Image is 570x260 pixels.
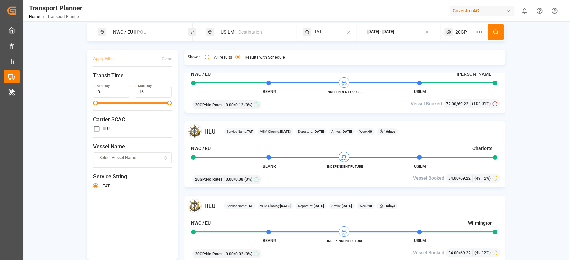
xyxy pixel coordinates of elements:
[450,4,517,17] button: Covestro AG
[245,55,285,59] label: Results with Schedule
[263,238,276,243] span: BEANR
[411,100,443,107] span: Vessel Booked:
[455,29,467,36] span: 20GP
[29,3,82,13] div: Transport Planner
[93,101,98,105] span: Minimum
[205,201,216,210] span: IILU
[162,56,172,62] div: Clear
[298,203,324,208] span: Departure:
[446,102,456,106] span: 72.00
[97,84,111,88] label: Min Days
[384,130,395,133] b: 16 days
[368,204,372,208] b: 40
[247,204,253,208] b: TAT
[448,175,473,182] div: /
[280,130,291,133] b: [DATE]
[167,101,172,105] span: Maximum
[474,250,491,256] span: (49.12%)
[448,249,473,256] div: /
[413,175,446,182] span: Vessel Booked:
[93,72,172,80] span: Transit Time
[93,143,172,151] span: Vessel Name
[206,102,222,108] span: No Rates
[214,55,232,59] label: All results
[367,29,394,35] div: [DATE] - [DATE]
[99,155,139,161] span: Select Vessel Name...
[206,176,222,182] span: No Rates
[368,130,372,133] b: 40
[235,29,262,35] span: || Destination
[360,26,436,39] button: [DATE] - [DATE]
[413,249,446,256] span: Vessel Booked:
[326,238,363,243] span: INDEPENDENT FUTURE
[226,251,243,257] span: 0.00 / 0.02
[103,184,110,188] label: TAT
[260,129,291,134] span: VGM Closing:
[472,145,493,152] h4: Charlotte
[226,102,243,108] span: 0.00 / 0.12
[384,204,395,208] b: 16 days
[468,220,493,227] h4: Wilmington
[414,238,426,243] span: USILM
[93,173,172,181] span: Service String
[244,102,252,108] span: (0%)
[244,251,252,257] span: (0%)
[314,27,346,37] input: Search Service String
[331,203,352,208] span: Arrival:
[188,124,202,138] img: Carrier
[188,199,202,213] img: Carrier
[331,129,352,134] span: Arrival:
[517,3,532,18] button: show 0 new notifications
[195,102,206,108] span: 20GP :
[227,129,253,134] span: Service Name:
[263,89,276,94] span: BEANR
[532,3,547,18] button: Help Center
[260,203,291,208] span: VGM Closing:
[206,251,222,257] span: No Rates
[191,71,211,78] h4: NWC / EU
[313,204,324,208] b: [DATE]
[162,53,172,65] button: Clear
[341,130,352,133] b: [DATE]
[195,251,206,257] span: 20GP :
[341,204,352,208] b: [DATE]
[448,176,459,181] span: 34.00
[326,89,363,94] span: INDEPENDENT HORIZON
[29,14,40,19] a: Home
[247,130,253,133] b: TAT
[109,26,181,38] div: NWC / EU
[474,175,491,181] span: (49.12%)
[313,130,324,133] b: [DATE]
[414,164,426,169] span: USILM
[138,84,153,88] label: Max Days
[458,102,468,106] span: 69.22
[191,145,211,152] h4: NWC / EU
[195,176,206,182] span: 20GP :
[134,29,146,35] span: || POL
[460,251,471,255] span: 69.22
[414,89,426,94] span: USILM
[359,129,372,134] span: Week:
[93,116,172,124] span: Carrier SCAC
[359,203,372,208] span: Week:
[226,176,243,182] span: 0.00 / 0.08
[103,127,110,131] label: IILU
[448,251,459,255] span: 34.00
[263,164,276,169] span: BEANR
[298,129,324,134] span: Departure:
[217,26,289,38] div: USILM
[450,6,514,16] div: Covestro AG
[446,100,470,107] div: /
[244,176,252,182] span: (0%)
[227,203,253,208] span: Service Name:
[326,164,363,169] span: INDEPENDENT FUTURE
[460,176,471,181] span: 69.22
[191,220,211,227] h4: NWC / EU
[472,101,491,107] span: (104.01%)
[457,71,493,78] h4: [PERSON_NAME]
[188,54,200,60] span: Show :
[205,127,216,136] span: IILU
[280,204,291,208] b: [DATE]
